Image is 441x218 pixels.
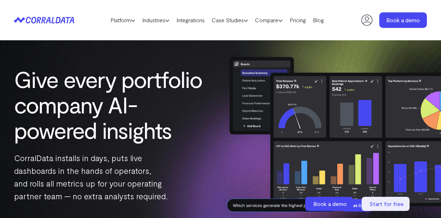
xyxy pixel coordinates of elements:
[139,15,173,25] a: Industries
[286,15,309,25] a: Pricing
[252,15,286,25] a: Compare
[369,200,404,207] span: Start for free
[379,12,427,28] a: Book a demo
[309,15,327,25] a: Blog
[208,15,252,25] a: Case Studies
[313,200,347,207] span: Book a demo
[14,66,206,143] h1: Give every portfolio company AI-powered insights
[305,197,355,211] a: Book a demo
[173,15,208,25] a: Integrations
[107,15,139,25] a: Platform
[14,152,206,202] p: CorralData installs in days, puts live dashboards in the hands of operators, and rolls all metric...
[362,197,411,211] a: Start for free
